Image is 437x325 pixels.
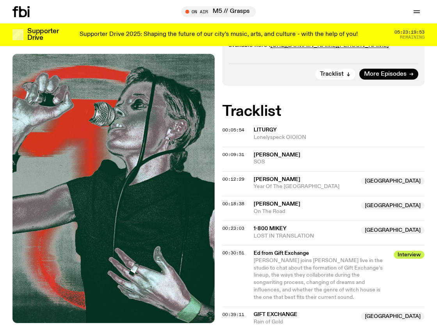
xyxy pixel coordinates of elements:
[222,153,244,157] button: 00:09:31
[27,28,59,41] h3: Supporter Drive
[361,226,425,234] span: [GEOGRAPHIC_DATA]
[254,312,297,317] span: Gift Exchange
[394,30,425,34] span: 05:23:19:53
[222,311,244,318] span: 00:39:11
[320,71,344,77] span: Tracklist
[222,226,244,231] button: 00:23:03
[222,225,244,231] span: 00:23:03
[254,250,389,257] span: Ed from Gift Exchange
[222,250,244,256] span: 00:30:51
[181,6,256,17] button: On AirM5 // Grasps
[222,202,244,206] button: 00:18:38
[254,134,425,141] span: Lonelyspeck OIOION
[400,35,425,39] span: Remaining
[254,183,356,190] span: Year Of The [GEOGRAPHIC_DATA]
[361,313,425,320] span: [GEOGRAPHIC_DATA]
[222,251,244,255] button: 00:30:51
[254,208,356,215] span: On The Road
[222,128,244,132] button: 00:05:54
[80,31,358,38] p: Supporter Drive 2025: Shaping the future of our city’s music, arts, and culture - with the help o...
[254,233,356,240] span: LOST IN TRANSLATION
[222,176,244,182] span: 00:12:29
[222,127,244,133] span: 00:05:54
[364,71,407,77] span: More Episodes
[222,201,244,207] span: 00:18:38
[254,201,300,207] span: [PERSON_NAME]
[254,127,277,133] span: Liturgy
[222,177,244,181] button: 00:12:29
[359,69,418,80] a: More Episodes
[254,226,286,231] span: 1-800 Mikey
[254,152,300,158] span: [PERSON_NAME]
[394,251,425,259] span: Interview
[315,69,355,80] button: Tracklist
[222,151,244,158] span: 00:09:31
[254,158,425,166] span: SOS
[222,105,425,119] h2: Tracklist
[254,177,300,182] span: [PERSON_NAME]
[361,202,425,210] span: [GEOGRAPHIC_DATA]
[222,313,244,317] button: 00:39:11
[254,258,383,300] span: [PERSON_NAME] joins [PERSON_NAME] live in the studio to chat about the formation of Gift Exchange...
[361,177,425,185] span: [GEOGRAPHIC_DATA]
